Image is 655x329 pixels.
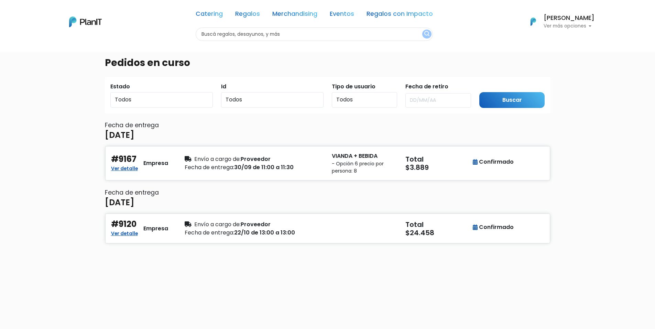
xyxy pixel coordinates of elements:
h6: Fecha de entrega [105,189,550,196]
h4: [DATE] [105,130,134,140]
span: Fecha de entrega: [185,229,234,237]
div: Proveedor [185,220,324,229]
img: PlanIt Logo [526,14,541,29]
h5: Total [405,155,469,163]
button: #9167 Ver detalle Empresa Envío a cargo de:Proveedor Fecha de entrega:30/09 de 11:00 a 11:30 VIAN... [105,146,550,181]
img: PlanIt Logo [69,17,102,27]
label: Tipo de usuario [332,83,375,91]
small: - Opción 6 precio por persona: 8 [332,160,397,175]
a: Merchandising [272,11,317,19]
h3: Pedidos en curso [105,57,190,69]
h6: Fecha de entrega [105,122,550,129]
button: PlanIt Logo [PERSON_NAME] Ver más opciones [522,13,594,31]
a: Ver detalle [111,229,138,237]
span: Fecha de entrega: [185,163,234,171]
a: Catering [196,11,223,19]
h5: Total [405,220,469,229]
span: Envío a cargo de: [194,155,241,163]
div: 22/10 de 13:00 a 13:00 [185,229,324,237]
div: Proveedor [185,155,324,163]
div: 30/09 de 11:00 a 11:30 [185,163,324,172]
div: Confirmado [473,158,514,166]
button: #9120 Ver detalle Empresa Envío a cargo de:Proveedor Fecha de entrega:22/10 de 13:00 a 13:00 Tota... [105,213,550,244]
h4: [DATE] [105,198,134,208]
label: Id [221,83,226,91]
label: Fecha de retiro [405,83,448,91]
input: Buscar [479,92,545,108]
h4: #9120 [111,219,137,229]
input: DD/MM/AA [405,93,471,108]
div: Empresa [143,224,168,233]
p: VIANDA + BEBIDA [332,152,397,160]
p: Ver más opciones [544,24,594,29]
a: Regalos con Impacto [367,11,433,19]
span: Envío a cargo de: [194,220,241,228]
input: Buscá regalos, desayunos, y más [196,28,433,41]
div: Confirmado [473,223,514,231]
h4: #9167 [111,154,137,164]
a: Ver detalle [111,164,138,172]
h6: [PERSON_NAME] [544,15,594,21]
a: Eventos [330,11,354,19]
img: search_button-432b6d5273f82d61273b3651a40e1bd1b912527efae98b1b7a1b2c0702e16a8d.svg [424,31,429,37]
h5: $24.458 [405,229,471,237]
label: Estado [110,83,130,91]
h5: $3.889 [405,163,471,172]
label: Submit [479,83,499,91]
div: Empresa [143,159,168,167]
a: Regalos [235,11,260,19]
